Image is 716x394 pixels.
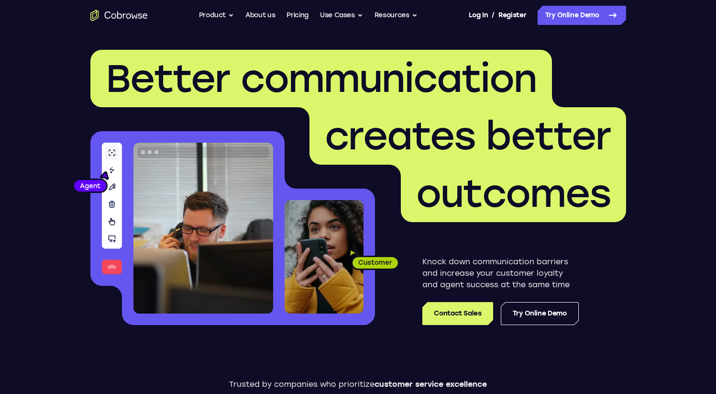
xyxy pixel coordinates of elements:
a: About us [245,6,275,25]
button: Product [199,6,234,25]
a: Contact Sales [422,302,493,325]
span: / [492,10,495,21]
p: Knock down communication barriers and increase your customer loyalty and agent success at the sam... [422,256,579,291]
span: creates better [325,113,611,159]
a: Pricing [286,6,308,25]
a: Go to the home page [90,10,148,21]
a: Register [498,6,526,25]
a: Try Online Demo [501,302,579,325]
button: Resources [375,6,418,25]
a: Try Online Demo [538,6,626,25]
a: Log In [469,6,488,25]
span: Better communication [106,56,537,101]
img: A customer support agent talking on the phone [133,143,273,314]
button: Use Cases [320,6,363,25]
span: customer service excellence [375,380,487,389]
img: A customer holding their phone [285,200,364,314]
span: outcomes [416,170,611,216]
